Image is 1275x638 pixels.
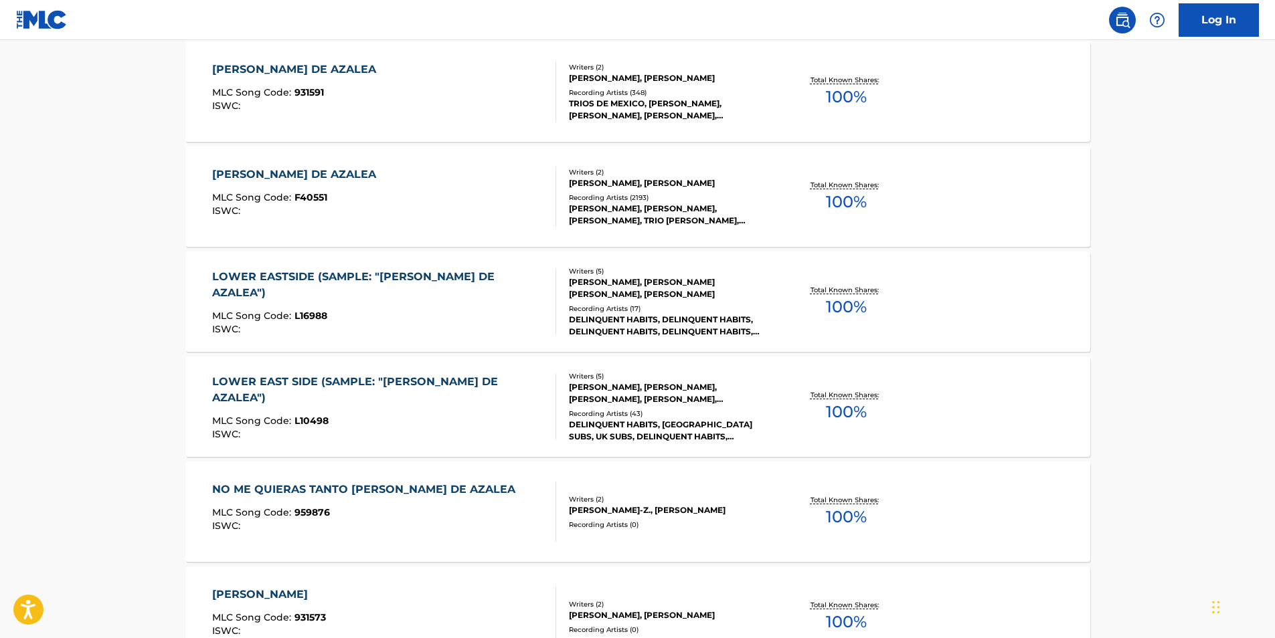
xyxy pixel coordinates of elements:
div: Writers ( 2 ) [569,62,771,72]
span: MLC Song Code : [212,611,294,623]
div: Writers ( 5 ) [569,266,771,276]
span: L10498 [294,415,329,427]
div: [PERSON_NAME], [PERSON_NAME], [PERSON_NAME], [PERSON_NAME], [PERSON_NAME] [569,381,771,405]
div: [PERSON_NAME], [PERSON_NAME] [569,72,771,84]
div: LOWER EASTSIDE (SAMPLE: "[PERSON_NAME] DE AZALEA") [212,269,545,301]
span: ISWC : [212,205,244,217]
div: NO ME QUIERAS TANTO [PERSON_NAME] DE AZALEA [212,482,522,498]
div: Writers ( 2 ) [569,167,771,177]
span: MLC Song Code : [212,191,294,203]
span: MLC Song Code : [212,415,294,427]
span: ISWC : [212,428,244,440]
p: Total Known Shares: [811,75,882,85]
div: Help [1144,7,1171,33]
span: 100 % [826,85,867,109]
div: [PERSON_NAME], [PERSON_NAME] [569,177,771,189]
div: Recording Artists ( 0 ) [569,520,771,530]
p: Total Known Shares: [811,285,882,295]
a: Log In [1179,3,1259,37]
span: MLC Song Code : [212,506,294,518]
div: [PERSON_NAME] [212,587,326,603]
div: Writers ( 2 ) [569,494,771,504]
div: TRIOS DE MEXICO, [PERSON_NAME], [PERSON_NAME], [PERSON_NAME], [PERSON_NAME], [PERSON_NAME] [569,98,771,122]
span: 959876 [294,506,330,518]
span: F40551 [294,191,327,203]
div: Writers ( 5 ) [569,371,771,381]
a: [PERSON_NAME] DE AZALEAMLC Song Code:F40551ISWC:Writers (2)[PERSON_NAME], [PERSON_NAME]Recording ... [185,146,1090,247]
a: LOWER EAST SIDE (SAMPLE: "[PERSON_NAME] DE AZALEA")MLC Song Code:L10498ISWC:Writers (5)[PERSON_NA... [185,356,1090,457]
div: [PERSON_NAME], [PERSON_NAME], [PERSON_NAME], TRIO [PERSON_NAME], [PERSON_NAME] [569,203,771,227]
div: Recording Artists ( 2193 ) [569,193,771,203]
span: 100 % [826,295,867,319]
span: 931573 [294,611,326,623]
span: 100 % [826,190,867,214]
span: 100 % [826,505,867,529]
span: ISWC : [212,625,244,637]
img: search [1114,12,1130,28]
div: [PERSON_NAME]-Z., [PERSON_NAME] [569,504,771,516]
div: DELINQUENT HABITS, [GEOGRAPHIC_DATA] SUBS, UK SUBS, DELINQUENT HABITS, [GEOGRAPHIC_DATA] SUBS [569,419,771,443]
span: 100 % [826,400,867,424]
a: NO ME QUIERAS TANTO [PERSON_NAME] DE AZALEAMLC Song Code:959876ISWC:Writers (2)[PERSON_NAME]-Z., ... [185,461,1090,562]
p: Total Known Shares: [811,600,882,610]
div: Writers ( 2 ) [569,599,771,609]
span: ISWC : [212,100,244,112]
div: DELINQUENT HABITS, DELINQUENT HABITS, DELINQUENT HABITS, DELINQUENT HABITS, DELINQUENT HABITS [569,314,771,338]
a: [PERSON_NAME] DE AZALEAMLC Song Code:931591ISWC:Writers (2)[PERSON_NAME], [PERSON_NAME]Recording ... [185,41,1090,142]
img: help [1149,12,1165,28]
span: ISWC : [212,520,244,532]
p: Total Known Shares: [811,180,882,190]
iframe: Chat Widget [1208,574,1275,638]
div: Recording Artists ( 17 ) [569,304,771,314]
a: LOWER EASTSIDE (SAMPLE: "[PERSON_NAME] DE AZALEA")MLC Song Code:L16988ISWC:Writers (5)[PERSON_NAM... [185,251,1090,352]
span: 931591 [294,86,324,98]
div: Recording Artists ( 43 ) [569,409,771,419]
div: LOWER EAST SIDE (SAMPLE: "[PERSON_NAME] DE AZALEA") [212,374,545,406]
div: Recording Artists ( 348 ) [569,88,771,98]
div: [PERSON_NAME] DE AZALEA [212,167,383,183]
div: [PERSON_NAME], [PERSON_NAME] [PERSON_NAME], [PERSON_NAME] [569,276,771,300]
div: Drag [1212,587,1220,627]
span: ISWC : [212,323,244,335]
a: Public Search [1109,7,1136,33]
div: Recording Artists ( 0 ) [569,625,771,635]
span: MLC Song Code : [212,310,294,322]
span: 100 % [826,610,867,634]
p: Total Known Shares: [811,390,882,400]
span: L16988 [294,310,327,322]
div: [PERSON_NAME], [PERSON_NAME] [569,609,771,621]
div: [PERSON_NAME] DE AZALEA [212,62,383,78]
img: MLC Logo [16,10,68,29]
p: Total Known Shares: [811,495,882,505]
span: MLC Song Code : [212,86,294,98]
